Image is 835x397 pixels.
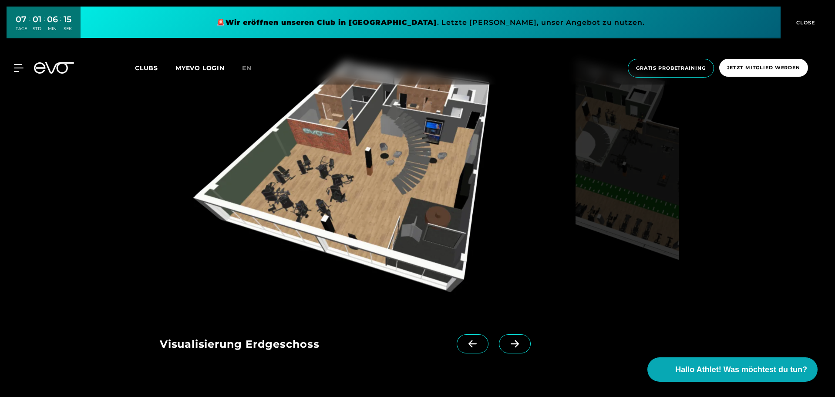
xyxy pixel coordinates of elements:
[675,364,807,376] span: Hallo Athlet! Was möchtest du tun?
[16,26,27,32] div: TAGE
[647,357,818,382] button: Hallo Athlet! Was möchtest du tun?
[47,26,58,32] div: MIN
[64,13,72,26] div: 15
[44,14,45,37] div: :
[64,26,72,32] div: SEK
[135,64,158,72] span: Clubs
[175,64,225,72] a: MYEVO LOGIN
[625,59,717,78] a: Gratis Probetraining
[33,13,41,26] div: 01
[242,64,252,72] span: en
[47,13,58,26] div: 06
[781,7,828,38] button: CLOSE
[794,19,815,27] span: CLOSE
[727,64,800,71] span: Jetzt Mitglied werden
[160,45,572,313] img: evofitness
[135,64,175,72] a: Clubs
[60,14,61,37] div: :
[717,59,811,78] a: Jetzt Mitglied werden
[636,64,706,72] span: Gratis Probetraining
[242,63,262,73] a: en
[576,45,679,313] img: evofitness
[29,14,30,37] div: :
[33,26,41,32] div: STD
[16,13,27,26] div: 07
